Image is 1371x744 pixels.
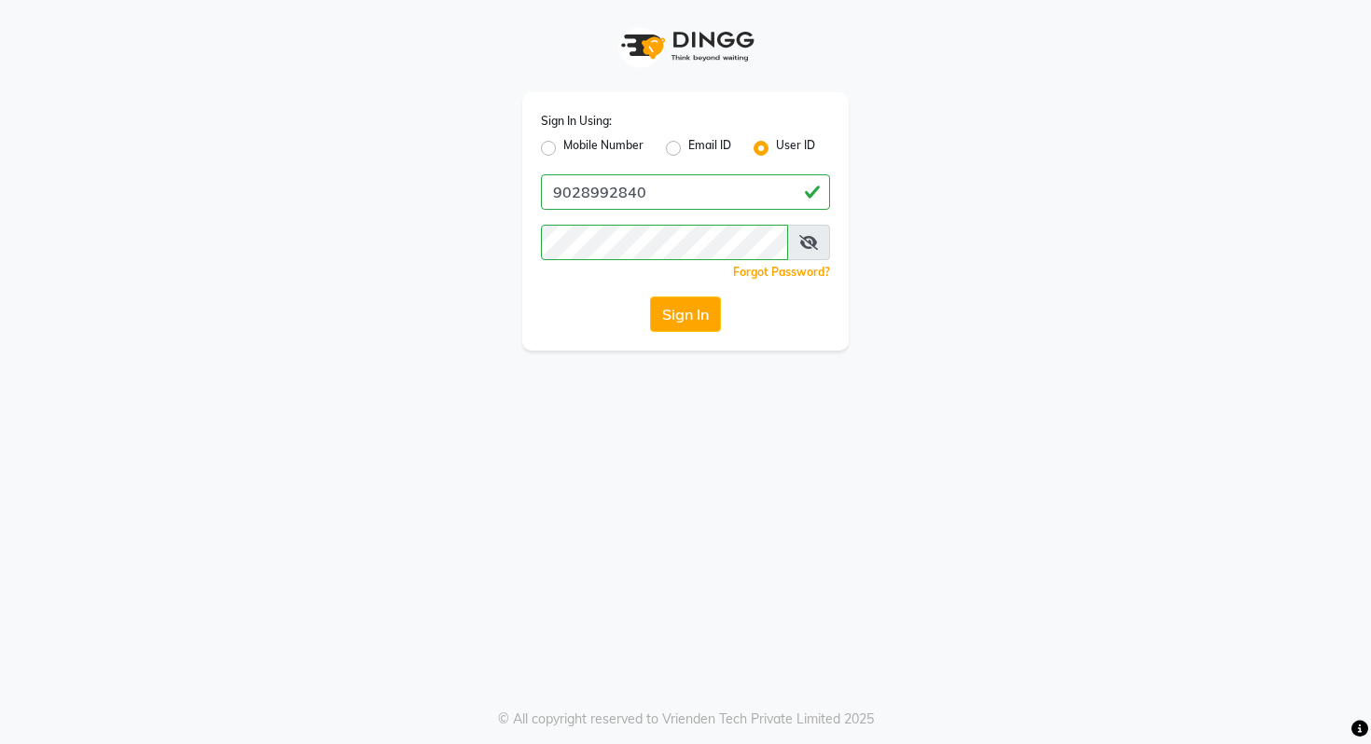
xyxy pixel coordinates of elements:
button: Sign In [650,296,721,332]
label: User ID [776,137,815,159]
label: Mobile Number [563,137,644,159]
label: Email ID [688,137,731,159]
input: Username [541,225,788,260]
label: Sign In Using: [541,113,612,130]
img: logo1.svg [611,19,760,74]
input: Username [541,174,830,210]
a: Forgot Password? [733,265,830,279]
